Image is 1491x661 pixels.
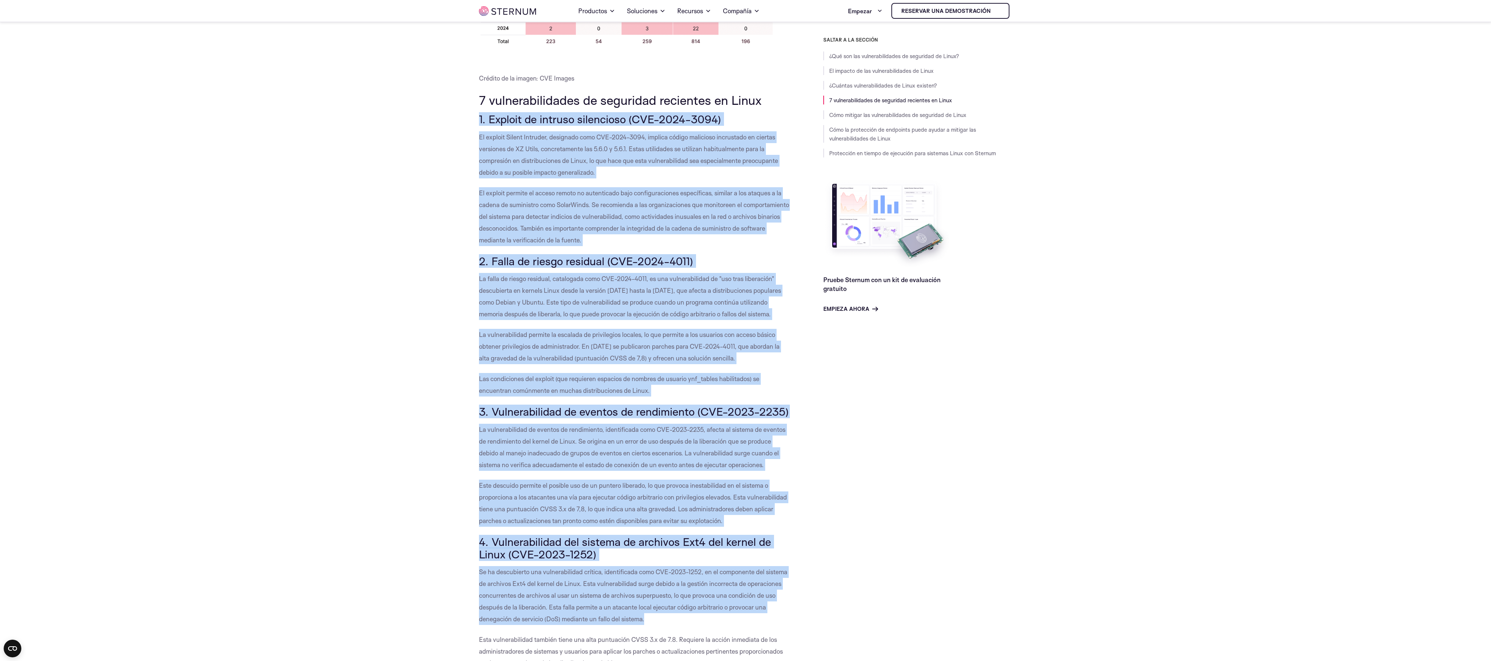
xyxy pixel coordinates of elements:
a: El impacto de las vulnerabilidades de Linux [829,67,934,74]
a: Reservar una demostración [891,3,1009,19]
font: 1. Exploit de intruso silencioso (CVE-2024-3094) [479,112,721,126]
a: 7 vulnerabilidades de seguridad recientes en Linux [829,97,952,104]
font: Empieza ahora [823,305,869,312]
font: Se ha descubierto una vulnerabilidad crítica, identificada como CVE-2023-1252, en el componente d... [479,568,787,623]
a: Empieza ahora [823,305,878,313]
a: Cómo la protección de endpoints puede ayudar a mitigar las vulnerabilidades de Linux [829,126,976,142]
font: La vulnerabilidad permite la escalada de privilegios locales, lo que permite a los usuarios con a... [479,331,780,362]
a: ¿Cuántas vulnerabilidades de Linux existen? [829,82,937,89]
font: Reservar una demostración [901,7,991,14]
font: Compañía [723,7,752,15]
a: Cómo mitigar las vulnerabilidades de seguridad de Linux [829,111,966,118]
button: Abrir el widget CMP [4,640,21,657]
img: Pruebe Sternum con un kit de evaluación gratuito [823,178,952,270]
font: SALTAR A LA SECCIÓN [823,37,878,43]
a: Pruebe Sternum con un kit de evaluación gratuito [823,276,941,292]
font: 7 vulnerabilidades de seguridad recientes en Linux [479,92,762,108]
font: Soluciones [627,7,657,15]
font: Este descuido permite el posible uso de un puntero liberado, lo que provoca inestabilidad en el s... [479,481,787,525]
font: Empezar [848,7,872,15]
img: esternón iot [479,6,536,16]
font: Productos [578,7,607,15]
font: La falla de riesgo residual, catalogada como CVE-2024-4011, es una vulnerabilidad de "uso tras li... [479,275,781,318]
font: Recursos [677,7,703,15]
font: 3. Vulnerabilidad de eventos de rendimiento (CVE-2023-2235) [479,405,789,418]
img: esternón iot [994,8,1000,14]
font: nf_tables habilitados [691,375,750,383]
a: Empezar [848,4,883,18]
font: 4. Vulnerabilidad del sistema de archivos Ext4 del kernel de Linux (CVE-2023-1252) [479,535,771,561]
font: El exploit Silent Intruder, designado como CVE-2024-3094, implica código malicioso incrustado en ... [479,133,778,176]
font: La vulnerabilidad de eventos de rendimiento, identificada como CVE-2023-2235, afecta al sistema d... [479,426,785,469]
a: Protección en tiempo de ejecución para sistemas Linux con Sternum [829,150,996,157]
font: Las condiciones del exploit (que requieren espacios de nombres de usuario y [479,375,691,383]
font: 2. Falla de riesgo residual (CVE-2024-4011) [479,254,693,268]
font: Crédito de la imagen: CVE Images [479,74,574,82]
a: ¿Qué son las vulnerabilidades de seguridad de Linux? [829,53,959,60]
font: El exploit permite el acceso remoto no autenticado bajo configuraciones específicas, similar a lo... [479,189,789,244]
